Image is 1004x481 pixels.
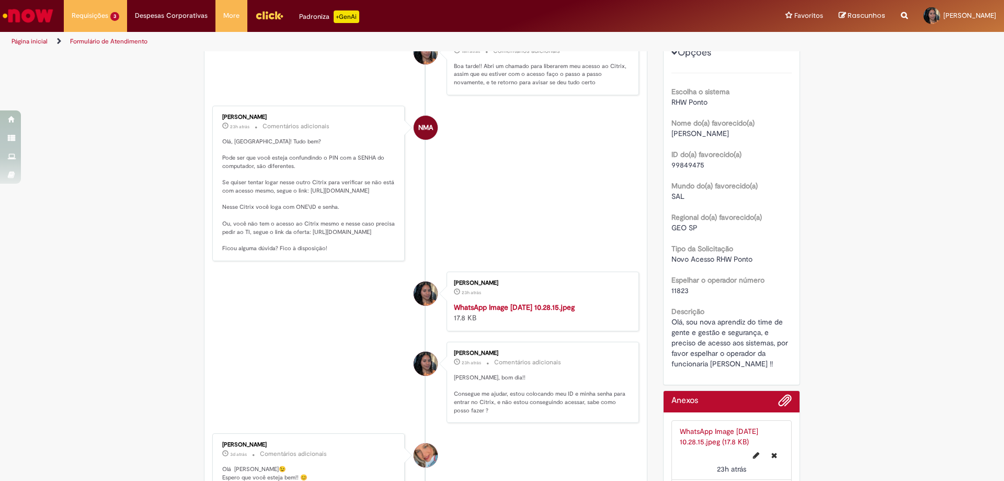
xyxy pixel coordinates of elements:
[230,124,249,130] time: 27/08/2025 10:35:15
[462,360,481,366] span: 23h atrás
[454,62,628,87] p: Boa tarde!! Abri um chamado para liberarem meu acesso ao Citrix, assim que eu estiver com o acess...
[222,114,396,120] div: [PERSON_NAME]
[8,32,661,51] ul: Trilhas de página
[671,87,729,96] b: Escolha o sistema
[414,352,438,376] div: Sofia Da Silveira Chagas
[671,223,698,232] span: GEO SP
[839,11,885,21] a: Rascunhos
[454,374,628,415] p: [PERSON_NAME], bom dia!! Consegue me ajudar, estou colocando meu ID e minha senha para entrar no ...
[462,48,480,54] span: 18h atrás
[414,116,438,140] div: Neilyse Moraes Almeida
[462,48,480,54] time: 27/08/2025 14:56:33
[671,160,704,170] span: 99849475
[135,10,208,21] span: Despesas Corporativas
[223,10,239,21] span: More
[418,115,433,140] span: NMA
[747,447,766,464] button: Editar nome de arquivo WhatsApp Image 2025-08-27 at 10.28.15.jpeg
[671,129,729,138] span: [PERSON_NAME]
[1,5,55,26] img: ServiceNow
[462,289,481,296] span: 23h atrás
[222,442,396,448] div: [PERSON_NAME]
[671,317,790,368] span: Olá, sou nova aprendiz do time de gente e gestão e segurança, e preciso de acesso aos sistemas, p...
[454,303,575,312] a: WhatsApp Image [DATE] 10.28.15.jpeg
[717,464,746,474] time: 27/08/2025 10:28:35
[230,451,247,457] span: 3d atrás
[414,282,438,306] div: Sofia Da Silveira Chagas
[230,451,247,457] time: 25/08/2025 10:38:18
[72,10,108,21] span: Requisições
[454,350,628,356] div: [PERSON_NAME]
[671,181,758,191] b: Mundo do(a) favorecido(a)
[943,11,996,20] span: [PERSON_NAME]
[671,118,755,128] b: Nome do(a) favorecido(a)
[110,12,119,21] span: 3
[222,138,396,253] p: Olá, [GEOGRAPHIC_DATA]! Tudo bem? Pode ser que você esteja confundindo o PIN com a SENHA do compu...
[671,212,762,222] b: Regional do(a) favorecido(a)
[671,254,752,264] span: Novo Acesso RHW Ponto
[671,286,689,295] span: 11823
[299,10,359,23] div: Padroniza
[671,97,708,107] span: RHW Ponto
[680,427,758,446] a: WhatsApp Image [DATE] 10.28.15.jpeg (17.8 KB)
[671,396,698,406] h2: Anexos
[493,47,560,55] small: Comentários adicionais
[765,447,783,464] button: Excluir WhatsApp Image 2025-08-27 at 10.28.15.jpeg
[454,302,628,323] div: 17.8 KB
[671,150,741,159] b: ID do(a) favorecido(a)
[70,37,147,46] a: Formulário de Atendimento
[717,464,746,474] span: 23h atrás
[334,10,359,23] p: +GenAi
[671,275,765,285] b: Espelhar o operador número
[414,443,438,467] div: Jacqueline Andrade Galani
[671,244,733,253] b: Tipo da Solicitação
[778,394,792,412] button: Adicionar anexos
[671,192,684,201] span: SAL
[230,124,249,130] span: 23h atrás
[255,7,283,23] img: click_logo_yellow_360x200.png
[454,280,628,286] div: [PERSON_NAME]
[671,307,704,316] b: Descrição
[12,37,48,46] a: Página inicial
[462,360,481,366] time: 27/08/2025 10:27:45
[260,450,327,458] small: Comentários adicionais
[414,40,438,64] div: Sofia Da Silveira Chagas
[848,10,885,20] span: Rascunhos
[494,358,561,367] small: Comentários adicionais
[462,289,481,296] time: 27/08/2025 10:28:35
[794,10,823,21] span: Favoritos
[263,122,329,131] small: Comentários adicionais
